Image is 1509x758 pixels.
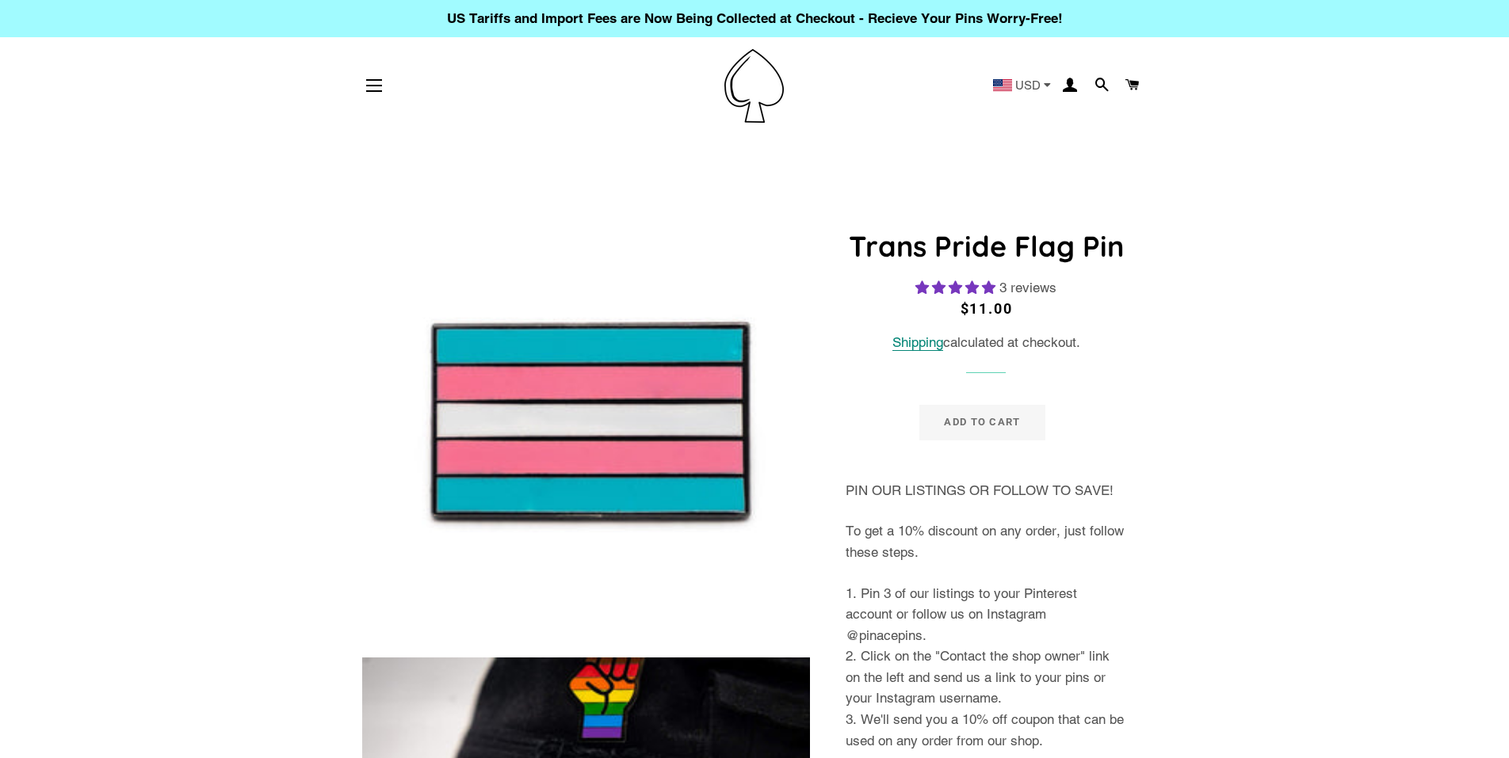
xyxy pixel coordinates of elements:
img: Trans Pride Flag Enamel Pin Badge Transgender Lapel LGBTQ Gift For Her/Him - Pin Ace [362,198,810,646]
p: PIN OUR LISTINGS OR FOLLOW TO SAVE! [846,480,1127,501]
img: Pin-Ace [724,49,784,123]
span: 3 reviews [999,280,1056,295]
button: Add to Cart [919,405,1045,440]
p: 1. Pin 3 of our listings to your Pinterest account or follow us on Instagram @pinacepins. 2. Clic... [846,583,1127,752]
h1: Trans Pride Flag Pin [846,227,1127,266]
span: Add to Cart [944,416,1020,428]
div: calculated at checkout. [846,332,1127,353]
span: $11.00 [961,300,1013,317]
a: Shipping [892,334,943,351]
p: To get a 10% discount on any order, just follow these steps. [846,520,1127,562]
span: USD [1015,79,1041,91]
span: 5.00 stars [915,280,999,295]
